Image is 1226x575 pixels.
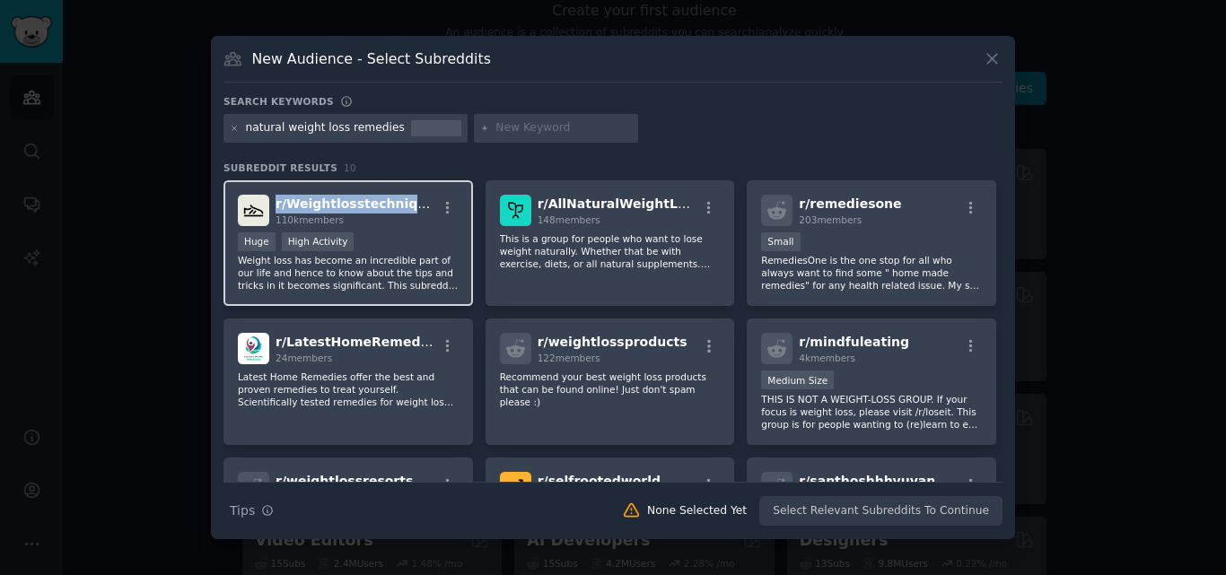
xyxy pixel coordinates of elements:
span: 148 members [538,214,600,225]
span: 110k members [276,214,344,225]
h3: New Audience - Select Subreddits [252,49,491,68]
span: r/ selfrootedworld [538,474,661,488]
span: r/ weightlossresorts [276,474,413,488]
p: Latest Home Remedies offer the best and proven remedies to treat yourself. Scientifically tested ... [238,370,459,408]
h3: Search keywords [223,95,334,108]
p: RemediesOne is the one stop for all who always want to find some " home made remedies" for any he... [761,254,982,292]
span: r/ Weightlosstechniques [276,196,442,211]
div: Huge [238,232,276,251]
span: r/ LatestHomeRemedies [276,335,441,349]
div: Small [761,232,800,251]
img: LatestHomeRemedies [238,333,269,364]
span: r/ remediesone [799,196,901,211]
span: 4k members [799,353,855,363]
p: This is a group for people who want to lose weight naturally. Whether that be with exercise, diet... [500,232,721,270]
span: r/ AllNaturalWeightLoss [538,196,702,211]
span: Subreddit Results [223,161,337,174]
span: 24 members [276,353,332,363]
p: Weight loss has become an incredible part of our life and hence to know about the tips and tricks... [238,254,459,292]
span: r/ weightlossproducts [538,335,687,349]
img: AllNaturalWeightLoss [500,195,531,226]
img: selfrootedworld [500,472,531,503]
span: r/ mindfuleating [799,335,909,349]
div: Medium Size [761,370,834,389]
p: THIS IS NOT A WEIGHT-LOSS GROUP. If your focus is weight loss, please visit /r/loseit. This group... [761,393,982,431]
span: 122 members [538,353,600,363]
span: 203 members [799,214,862,225]
div: natural weight loss remedies [246,120,405,136]
div: High Activity [282,232,355,251]
span: 10 [344,162,356,173]
img: Weightlosstechniques [238,195,269,226]
span: r/ santhoshhhyuvan [799,474,935,488]
button: Tips [223,495,280,527]
input: New Keyword [495,120,632,136]
div: None Selected Yet [647,503,747,519]
p: Recommend your best weight loss products that can be found online! Just don't spam please :) [500,370,721,408]
span: Tips [230,501,255,520]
